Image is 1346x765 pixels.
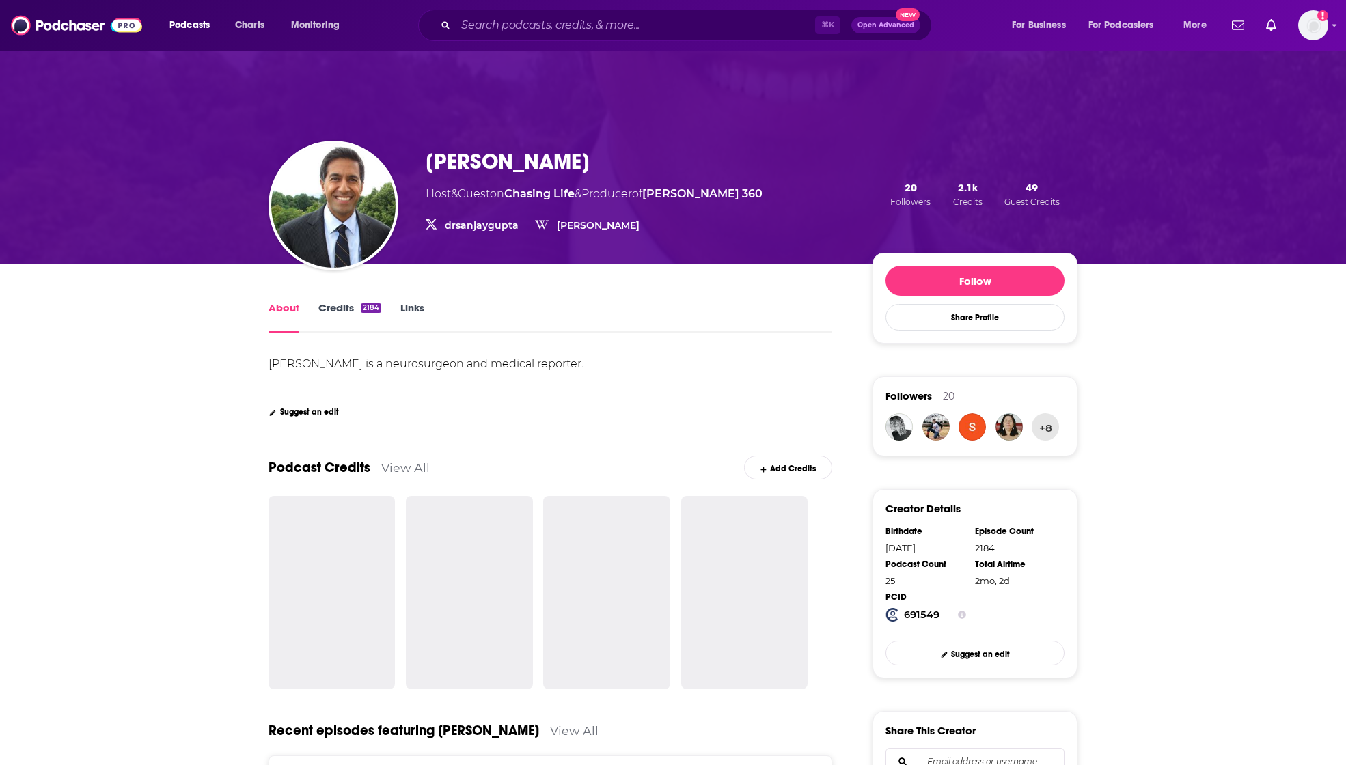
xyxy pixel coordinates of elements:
span: For Business [1012,16,1066,35]
span: Producer [581,187,632,200]
div: 25 [885,575,966,586]
span: & [451,187,458,200]
img: Podchaser Creator ID logo [885,608,899,622]
input: Search podcasts, credits, & more... [456,14,815,36]
img: casandrap2020 [995,413,1023,441]
span: 49 [1026,181,1038,194]
a: Podcast Credits [269,459,370,476]
span: 2.1k [958,181,978,194]
svg: Add a profile image [1317,10,1328,21]
button: Follow [885,266,1065,296]
span: 1514 hours, 5 minutes, 44 seconds [975,575,1010,586]
a: About [269,301,299,333]
img: Dr. Sanjay Gupta [271,143,396,268]
button: +8 [1032,413,1059,441]
h3: Creator Details [885,502,961,515]
a: Chasing Life [504,187,575,200]
span: on [490,187,575,200]
div: 2184 [975,542,1056,553]
button: open menu [1174,14,1224,36]
div: Podcast Count [885,559,966,570]
span: Podcasts [169,16,210,35]
a: [PERSON_NAME] [557,219,640,232]
div: Search podcasts, credits, & more... [431,10,945,41]
span: New [896,8,920,21]
span: Host [426,187,451,200]
span: For Podcasters [1088,16,1154,35]
button: 20Followers [886,180,935,208]
div: PCID [885,592,966,602]
span: of [632,187,763,200]
a: Credits2184 [318,301,381,333]
a: Suggest an edit [885,641,1065,665]
h3: Share This Creator [885,724,976,737]
button: 49Guest Credits [1000,180,1064,208]
div: 20 [943,390,954,402]
img: Podchaser - Follow, Share and Rate Podcasts [11,12,142,38]
button: Open AdvancedNew [851,17,920,33]
a: Links [400,301,424,333]
button: Share Profile [885,304,1065,331]
a: Recent episodes featuring [PERSON_NAME] [269,722,539,739]
span: Monitoring [291,16,340,35]
div: Birthdate [885,526,966,537]
a: Show notifications dropdown [1226,14,1250,37]
span: Charts [235,16,264,35]
a: Charts [226,14,273,36]
span: More [1183,16,1207,35]
span: Followers [890,197,931,207]
div: 2184 [361,303,381,313]
a: drsanjaygupta [445,219,519,232]
span: Credits [953,197,983,207]
span: & [575,187,581,200]
span: ⌘ K [815,16,840,34]
span: Logged in as esmith_bg [1298,10,1328,40]
span: Guest Credits [1004,197,1060,207]
button: Show Info [958,608,966,622]
button: open menu [281,14,357,36]
a: Anderson Cooper 360 [642,187,763,200]
div: Episode Count [975,526,1056,537]
a: Show notifications dropdown [1261,14,1282,37]
button: 2.1kCredits [949,180,987,208]
a: View All [550,723,599,738]
span: 20 [905,181,917,194]
button: open menu [1080,14,1174,36]
button: Show profile menu [1298,10,1328,40]
a: View All [381,460,430,475]
img: Drewpa44 [885,413,913,441]
a: Add Credits [744,456,832,479]
img: andersonsh720 [959,413,986,441]
span: Guest [458,187,490,200]
div: [PERSON_NAME] is a neurosurgeon and medical reporter. [269,357,583,370]
h1: [PERSON_NAME] [426,148,590,175]
button: open menu [1002,14,1083,36]
img: drleano [922,413,950,441]
strong: 691549 [904,609,939,621]
div: [DATE] [885,542,966,553]
img: User Profile [1298,10,1328,40]
span: Followers [885,389,932,402]
span: Open Advanced [857,22,914,29]
a: Suggest an edit [269,407,339,417]
div: Total Airtime [975,559,1056,570]
button: open menu [160,14,228,36]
